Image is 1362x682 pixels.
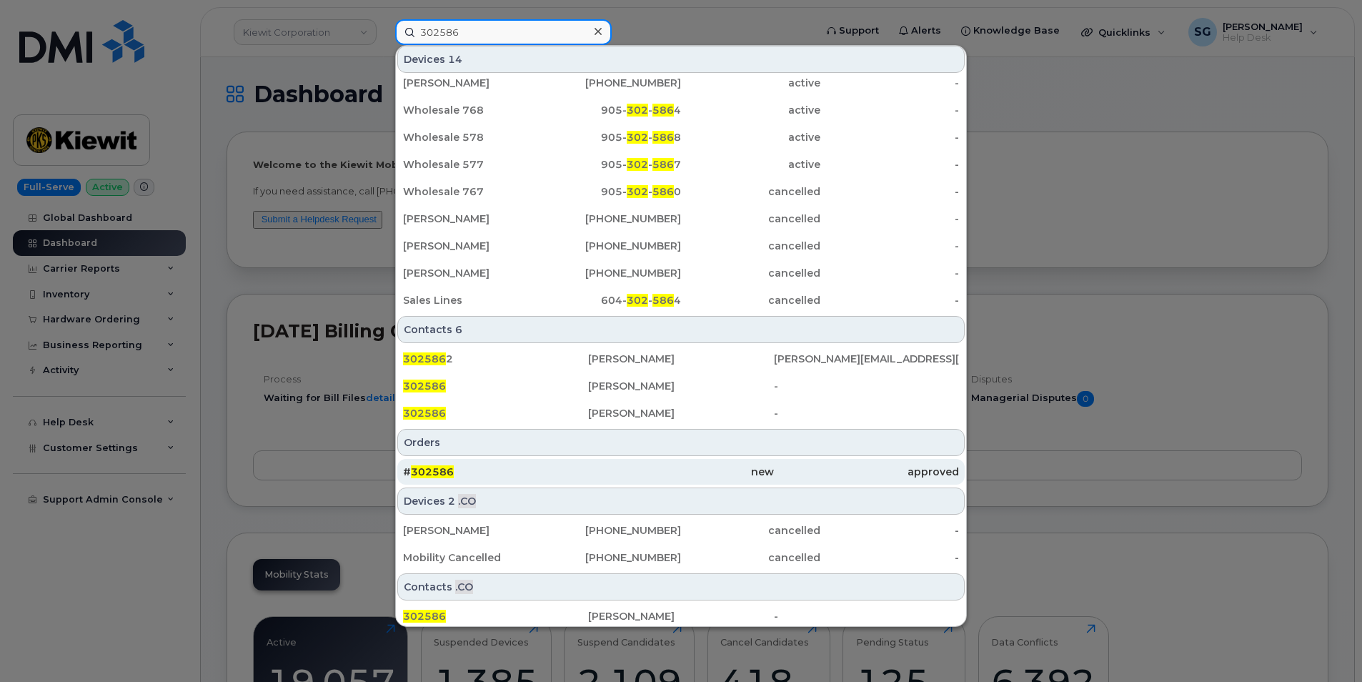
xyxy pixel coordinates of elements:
a: Wholesale 767905-302-5860cancelled- [397,179,965,204]
div: - [820,212,960,226]
div: active [681,157,820,172]
a: 302586[PERSON_NAME]- [397,373,965,399]
div: [PERSON_NAME] [403,266,542,280]
span: 6 [455,322,462,337]
div: - [774,609,959,623]
a: Wholesale 577905-302-5867active- [397,152,965,177]
a: Wholesale 578905-302-5868active- [397,124,965,150]
div: 905- - 0 [542,184,682,199]
div: [PERSON_NAME] [588,406,773,420]
div: cancelled [681,293,820,307]
div: 905- - 8 [542,130,682,144]
div: cancelled [681,239,820,253]
div: active [681,103,820,117]
span: 586 [652,185,674,198]
a: 302586[PERSON_NAME]- [397,400,965,426]
div: [PHONE_NUMBER] [542,266,682,280]
div: - [820,76,960,90]
div: [PHONE_NUMBER] [542,212,682,226]
span: 2 [448,494,455,508]
a: [PERSON_NAME][PHONE_NUMBER]active- [397,70,965,96]
iframe: Messenger Launcher [1300,620,1351,671]
span: 586 [652,158,674,171]
span: 302586 [411,465,454,478]
div: Mobility Cancelled [403,550,542,565]
div: - [774,379,959,393]
div: new [588,465,773,479]
div: Contacts [397,573,965,601]
div: Devices [397,46,965,73]
span: 586 [652,294,674,307]
a: Wholesale 768905-302-5864active- [397,97,965,123]
div: cancelled [681,212,820,226]
a: [PERSON_NAME][PHONE_NUMBER]cancelled- [397,260,965,286]
a: Sales Lines604-302-5864cancelled- [397,287,965,313]
div: approved [774,465,959,479]
span: 302586 [403,352,446,365]
div: [PHONE_NUMBER] [542,550,682,565]
div: [PERSON_NAME] [403,76,542,90]
div: - [820,293,960,307]
span: 302 [627,131,648,144]
div: Orders [397,429,965,456]
div: 905- - 7 [542,157,682,172]
div: - [820,103,960,117]
div: 604- - 4 [542,293,682,307]
div: [PERSON_NAME] [403,239,542,253]
div: [PERSON_NAME] [588,352,773,366]
a: [PERSON_NAME][PHONE_NUMBER]cancelled- [397,518,965,543]
span: 302586 [403,380,446,392]
span: 302 [627,185,648,198]
div: cancelled [681,523,820,538]
a: 302586[PERSON_NAME]- [397,603,965,629]
div: - [820,157,960,172]
div: active [681,76,820,90]
span: 586 [652,131,674,144]
div: [PHONE_NUMBER] [542,239,682,253]
div: - [820,266,960,280]
div: [PERSON_NAME] [588,379,773,393]
div: Devices [397,488,965,515]
div: [PHONE_NUMBER] [542,76,682,90]
span: 302 [627,158,648,171]
div: [PERSON_NAME][EMAIL_ADDRESS][PERSON_NAME][DOMAIN_NAME] [774,352,959,366]
div: cancelled [681,266,820,280]
a: #302586newapproved [397,459,965,485]
a: [PERSON_NAME][PHONE_NUMBER]cancelled- [397,233,965,259]
div: Contacts [397,316,965,343]
div: [PERSON_NAME] [403,212,542,226]
span: .CO [455,580,473,594]
span: 302 [627,294,648,307]
div: 905- - 4 [542,103,682,117]
a: Mobility Cancelled[PHONE_NUMBER]cancelled- [397,545,965,570]
span: 302586 [403,407,446,420]
div: cancelled [681,184,820,199]
div: [PHONE_NUMBER] [542,523,682,538]
a: 3025862[PERSON_NAME][PERSON_NAME][EMAIL_ADDRESS][PERSON_NAME][DOMAIN_NAME] [397,346,965,372]
span: 14 [448,52,462,66]
div: # [403,465,588,479]
div: [PERSON_NAME] [588,609,773,623]
span: 586 [652,104,674,117]
div: - [820,239,960,253]
span: 302586 [403,610,446,623]
span: .CO [458,494,476,508]
div: - [820,550,960,565]
div: [PERSON_NAME] [403,523,542,538]
div: - [820,184,960,199]
div: - [774,406,959,420]
div: cancelled [681,550,820,565]
div: - [820,523,960,538]
div: active [681,130,820,144]
div: Wholesale 767 [403,184,542,199]
div: Sales Lines [403,293,542,307]
div: - [820,130,960,144]
div: 2 [403,352,588,366]
div: Wholesale 577 [403,157,542,172]
a: [PERSON_NAME][PHONE_NUMBER]cancelled- [397,206,965,232]
div: Wholesale 768 [403,103,542,117]
span: 302 [627,104,648,117]
div: Wholesale 578 [403,130,542,144]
